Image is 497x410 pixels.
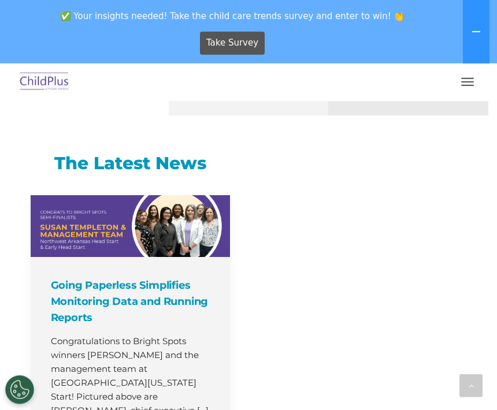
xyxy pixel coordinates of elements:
span: Take Survey [206,33,258,53]
img: ChildPlus by Procare Solutions [17,69,72,96]
a: Take Survey [200,32,265,55]
span: ✅ Your insights needed! Take the child care trends survey and enter to win! 👏 [5,5,461,27]
button: Cookies Settings [5,375,34,404]
h3: The Latest News [31,152,230,175]
h4: Going Paperless Simplifies Monitoring Data and Running Reports [51,277,213,326]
